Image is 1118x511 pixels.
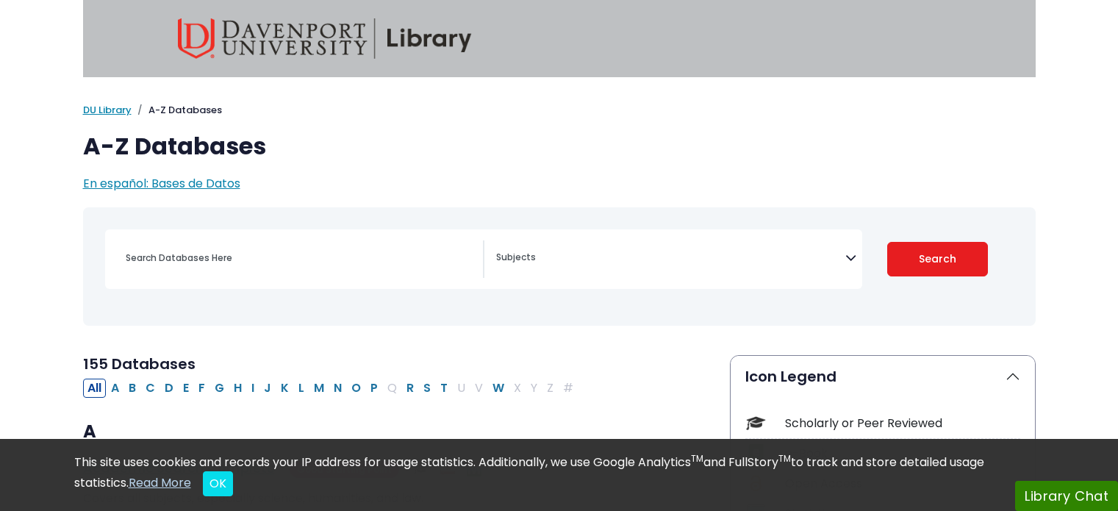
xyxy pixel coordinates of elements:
div: Scholarly or Peer Reviewed [785,415,1020,432]
button: Filter Results W [488,379,509,398]
a: Read More [129,474,191,491]
button: Filter Results C [141,379,160,398]
button: Close [203,471,233,496]
button: Filter Results T [436,379,452,398]
a: DU Library [83,103,132,117]
button: Icon Legend [731,356,1035,397]
button: Filter Results P [366,379,382,398]
div: This site uses cookies and records your IP address for usage statistics. Additionally, we use Goo... [74,454,1044,496]
h3: A [83,421,712,443]
sup: TM [691,452,703,465]
a: En español: Bases de Datos [83,175,240,192]
button: Library Chat [1015,481,1118,511]
img: Icon Scholarly or Peer Reviewed [746,413,766,433]
h1: A-Z Databases [83,132,1036,160]
button: Filter Results A [107,379,123,398]
button: Filter Results N [329,379,346,398]
button: Filter Results R [402,379,418,398]
button: Submit for Search Results [887,242,988,276]
button: Filter Results H [229,379,246,398]
img: Davenport University Library [178,18,472,59]
nav: Search filters [83,207,1036,326]
button: Filter Results B [124,379,140,398]
button: Filter Results E [179,379,193,398]
button: Filter Results O [347,379,365,398]
button: Filter Results G [210,379,229,398]
input: Search database by title or keyword [117,247,483,268]
div: Alpha-list to filter by first letter of database name [83,379,579,396]
button: Filter Results I [247,379,259,398]
button: All [83,379,106,398]
button: Filter Results F [194,379,209,398]
li: A-Z Databases [132,103,222,118]
button: Filter Results K [276,379,293,398]
span: 155 Databases [83,354,196,374]
textarea: Search [496,253,845,265]
nav: breadcrumb [83,103,1036,118]
sup: TM [778,452,791,465]
button: Filter Results S [419,379,435,398]
button: Filter Results M [309,379,329,398]
button: Filter Results J [259,379,276,398]
button: Filter Results D [160,379,178,398]
button: Filter Results L [294,379,309,398]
